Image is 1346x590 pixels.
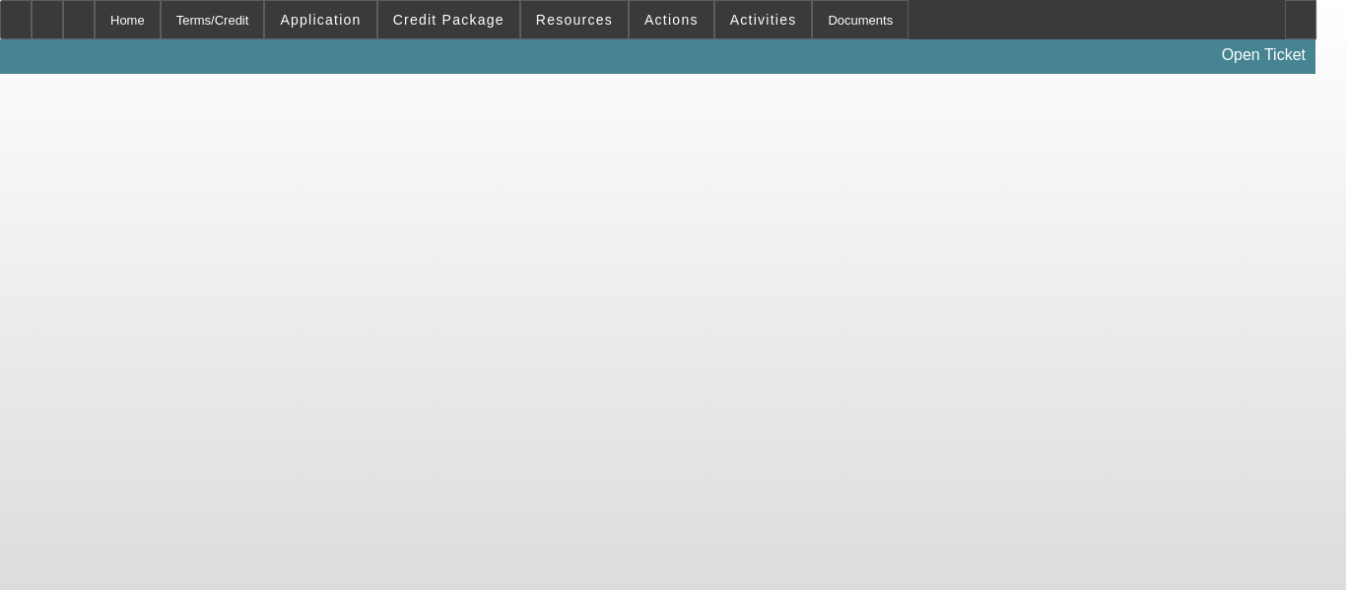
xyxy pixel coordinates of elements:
button: Credit Package [378,1,519,38]
a: Open Ticket [1214,38,1313,72]
span: Credit Package [393,12,505,28]
span: Application [280,12,361,28]
span: Resources [536,12,613,28]
button: Actions [630,1,713,38]
button: Activities [715,1,812,38]
span: Actions [644,12,699,28]
span: Activities [730,12,797,28]
button: Resources [521,1,628,38]
button: Application [265,1,375,38]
